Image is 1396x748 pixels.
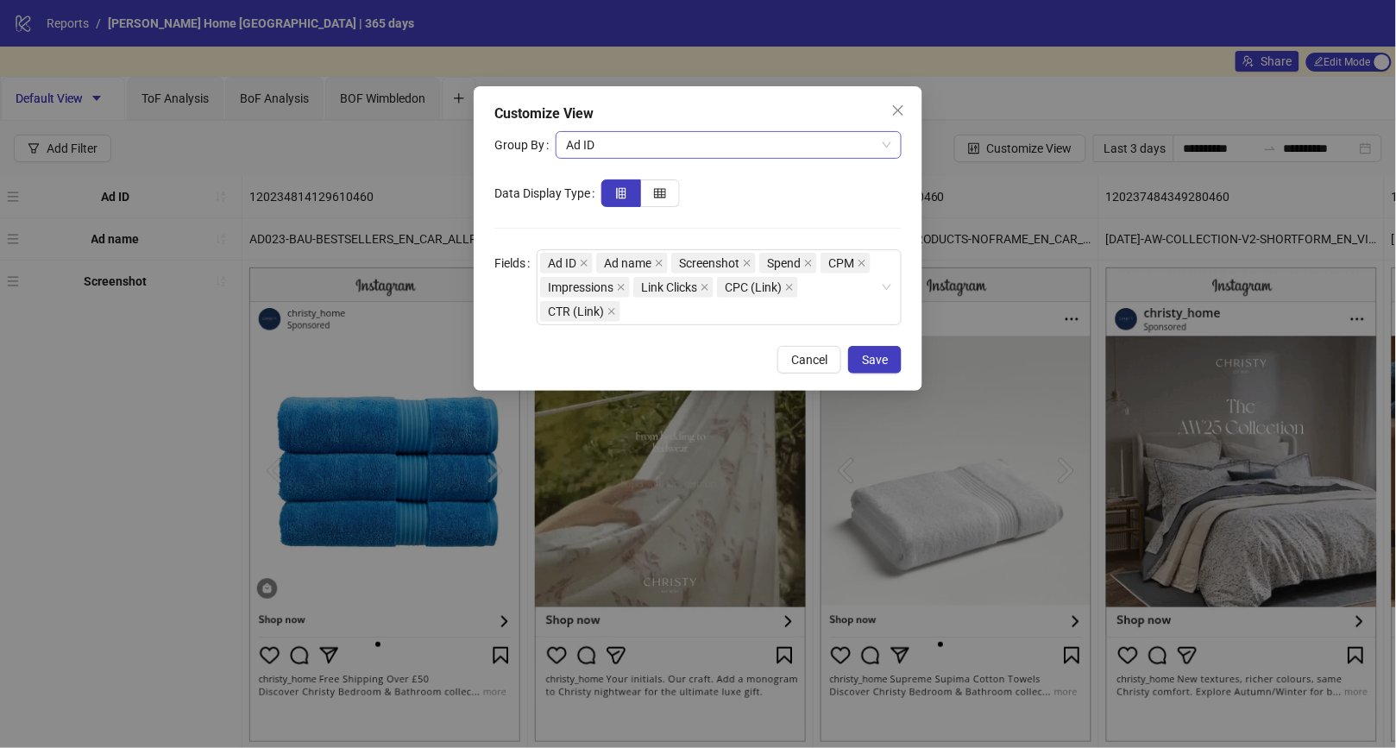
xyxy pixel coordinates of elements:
span: close [655,259,663,267]
span: close [580,259,588,267]
label: Data Display Type [494,179,601,207]
span: Spend [759,253,817,273]
span: CPC (Link) [725,278,782,297]
span: Screenshot [671,253,756,273]
span: CPM [828,254,854,273]
span: Spend [767,254,801,273]
span: Ad name [604,254,651,273]
span: CPM [821,253,871,273]
span: Cancel [791,353,827,367]
span: Ad name [596,253,668,273]
span: table [654,187,666,199]
span: Ad ID [548,254,576,273]
button: Close [884,97,912,124]
span: Save [862,353,888,367]
span: CTR (Link) [548,302,604,321]
span: close [607,307,616,316]
button: Cancel [777,346,841,374]
span: CTR (Link) [540,301,620,322]
label: Fields [494,249,537,277]
span: Ad ID [566,132,891,158]
button: Save [848,346,902,374]
span: close [743,259,751,267]
span: Link Clicks [633,277,714,298]
span: close [785,283,794,292]
label: Group By [494,131,556,159]
span: Link Clicks [641,278,697,297]
span: Impressions [540,277,630,298]
span: close [891,104,905,117]
div: Customize View [494,104,902,124]
span: close [617,283,626,292]
span: close [701,283,709,292]
span: close [804,259,813,267]
span: Impressions [548,278,613,297]
span: Screenshot [679,254,739,273]
span: close [858,259,866,267]
span: insert-row-left [615,187,627,199]
span: Ad ID [540,253,593,273]
span: CPC (Link) [717,277,798,298]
